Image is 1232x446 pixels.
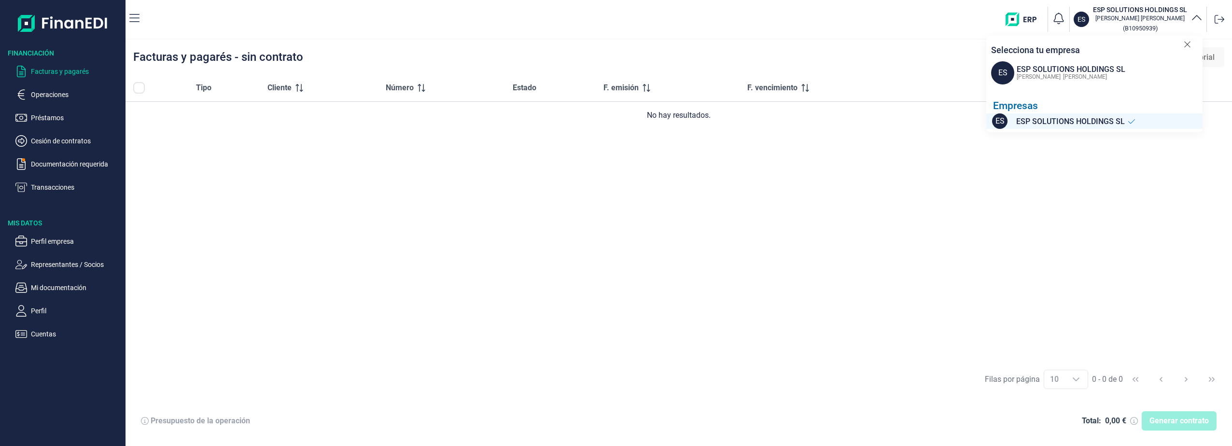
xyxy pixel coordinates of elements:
[1124,368,1147,391] button: First Page
[15,305,122,317] button: Perfil
[1175,368,1198,391] button: Next Page
[31,328,122,340] p: Cuentas
[15,181,122,193] button: Transacciones
[992,113,1008,129] span: ES
[513,82,536,94] span: Estado
[993,100,1203,112] div: Empresas
[1149,368,1173,391] button: Previous Page
[18,8,108,39] img: Logo de aplicación
[15,158,122,170] button: Documentación requerida
[1082,416,1101,426] div: Total:
[603,82,639,94] span: F. emisión
[15,328,122,340] button: Cuentas
[31,181,122,193] p: Transacciones
[991,61,1014,84] span: ES
[1006,13,1044,26] img: erp
[31,66,122,77] p: Facturas y pagarés
[31,135,122,147] p: Cesión de contratos
[1105,416,1126,426] div: 0,00 €
[31,158,122,170] p: Documentación requerida
[15,89,122,100] button: Operaciones
[15,66,122,77] button: Facturas y pagarés
[31,259,122,270] p: Representantes / Socios
[15,135,122,147] button: Cesión de contratos
[1093,14,1187,22] p: [PERSON_NAME] [PERSON_NAME]
[267,82,292,94] span: Cliente
[151,416,250,426] div: Presupuesto de la operación
[133,82,145,94] div: All items unselected
[1017,64,1125,75] div: ESP SOLUTIONS HOLDINGS SL
[1093,5,1187,14] h3: ESP SOLUTIONS HOLDINGS SL
[1063,73,1107,80] span: [PERSON_NAME]
[1078,14,1085,24] p: ES
[31,282,122,293] p: Mi documentación
[133,51,303,63] div: Facturas y pagarés - sin contrato
[1092,376,1123,383] span: 0 - 0 de 0
[31,89,122,100] p: Operaciones
[1074,5,1203,34] button: ESESP SOLUTIONS HOLDINGS SL[PERSON_NAME] [PERSON_NAME](B10950939)
[15,259,122,270] button: Representantes / Socios
[15,282,122,293] button: Mi documentación
[31,236,122,247] p: Perfil empresa
[133,110,1224,121] div: No hay resultados.
[991,43,1080,56] p: Selecciona tu empresa
[747,82,798,94] span: F. vencimiento
[15,112,122,124] button: Préstamos
[1064,370,1088,389] div: Choose
[386,82,414,94] span: Número
[196,82,211,94] span: Tipo
[31,305,122,317] p: Perfil
[1016,116,1125,128] span: ESP SOLUTIONS HOLDINGS SL
[985,374,1040,385] div: Filas por página
[31,112,122,124] p: Préstamos
[1123,25,1158,32] small: Copiar cif
[1017,73,1061,80] span: [PERSON_NAME]
[15,236,122,247] button: Perfil empresa
[1200,368,1223,391] button: Last Page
